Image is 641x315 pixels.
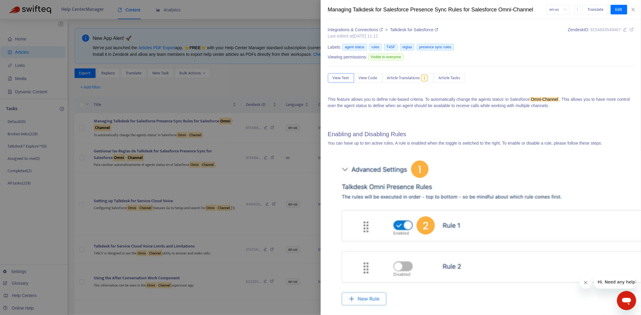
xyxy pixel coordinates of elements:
[328,141,602,145] span: You can have up to ten active rules. A rule is enabled when the toggle is switched to the right. ...
[333,75,349,81] span: View Text
[434,73,465,83] button: Article Tasks
[550,5,566,14] span: en-us
[328,73,354,83] button: View Text
[384,44,398,50] span: T4SF
[421,75,428,81] span: 1
[580,277,592,289] iframe: Close message
[328,6,546,14] div: Managing Talkdesk for Salesforce Presence Sync Rules for Salesforce Omni-Channel
[530,97,559,102] sqkw: Omni-Channel
[617,291,636,310] iframe: Button to launch messaging window
[342,44,367,50] span: agent status
[382,73,434,83] button: Article Translations1
[328,54,367,60] span: Viewing permissions:
[568,27,634,39] div: Zendesk ID:
[591,27,621,32] span: 8154843549467
[400,44,415,50] span: reglas
[390,27,438,32] a: Talkdesk for Salesforce
[439,75,460,81] span: Article Tasks
[615,6,622,13] span: Edit
[328,27,438,33] div: >
[575,5,581,14] button: more
[328,97,630,108] span: This feature allows you to define rule-based criteria. To automatically change the agents status’...
[368,54,404,60] span: Visible to everyone
[417,44,454,50] span: presence sync rules
[583,5,608,14] button: Translate
[387,75,420,81] span: Article Translations
[594,275,636,289] iframe: Message from company
[354,73,382,83] button: View Code
[359,75,377,81] span: View Code
[629,7,637,13] button: Close
[328,27,384,32] a: Integrations & Connections
[4,4,43,9] span: Hi. Need any help?
[611,5,627,14] button: Edit
[328,130,634,138] h2: Enabling and Disabling Rules
[588,6,603,13] span: Translate
[575,7,580,11] span: more
[369,44,382,50] span: rules
[328,44,341,50] span: Labels:
[631,7,636,12] span: close
[328,33,438,39] div: Last edited at [DATE] 11:12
